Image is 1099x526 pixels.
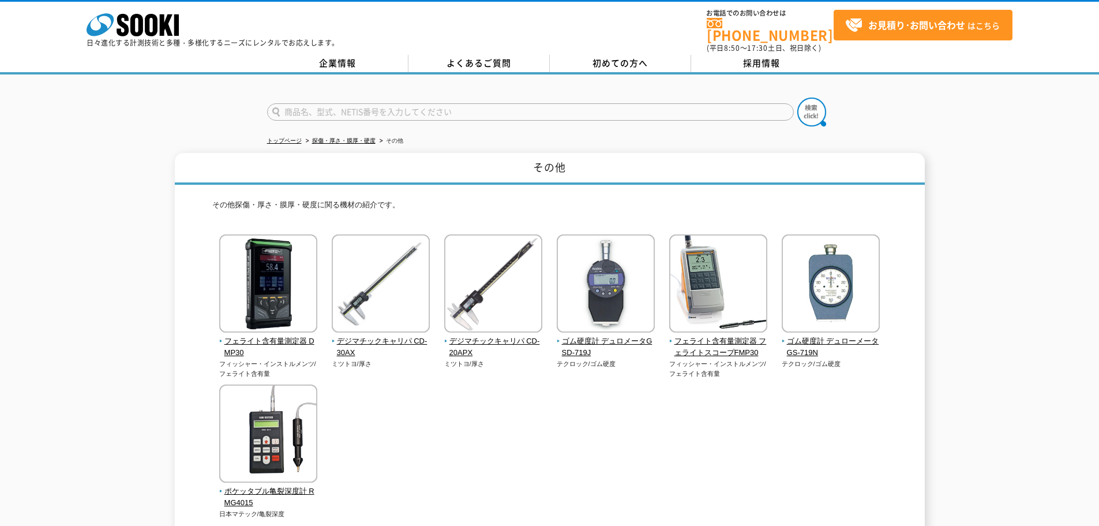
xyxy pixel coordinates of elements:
p: 日本マテック/亀裂深度 [219,509,318,519]
a: 企業情報 [267,55,408,72]
span: (平日 ～ 土日、祝日除く) [707,43,821,53]
img: フェライト含有量測定器 フェライトスコープFMP30 [669,234,767,335]
li: その他 [377,135,403,147]
span: フェライト含有量測定器 フェライトスコープFMP30 [669,335,768,360]
a: トップページ [267,137,302,144]
p: フィッシャー・インストルメンツ/フェライト含有量 [669,359,768,378]
img: フェライト含有量測定器 DMP30 [219,234,317,335]
img: ゴム硬度計 デュロメータGSD-719J [557,234,655,335]
span: デジマチックキャリパ CD-20APX [444,335,543,360]
a: 初めての方へ [550,55,691,72]
input: 商品名、型式、NETIS番号を入力してください [267,103,794,121]
p: 日々進化する計測技術と多種・多様化するニーズにレンタルでお応えします。 [87,39,339,46]
a: ポケッタブル亀裂深度計 RMG4015 [219,475,318,509]
span: お電話でのお問い合わせは [707,10,834,17]
p: テクロック/ゴム硬度 [557,359,655,369]
p: フィッシャー・インストルメンツ/フェライト含有量 [219,359,318,378]
a: フェライト含有量測定器 フェライトスコープFMP30 [669,324,768,359]
a: 採用情報 [691,55,832,72]
a: フェライト含有量測定器 DMP30 [219,324,318,359]
img: ポケッタブル亀裂深度計 RMG4015 [219,385,317,486]
span: デジマチックキャリパ CD-30AX [332,335,430,360]
span: フェライト含有量測定器 DMP30 [219,335,318,360]
img: ゴム硬度計 デュローメータGS-719N [782,234,880,335]
span: ポケッタブル亀裂深度計 RMG4015 [219,486,318,510]
img: デジマチックキャリパ CD-30AX [332,234,430,335]
a: デジマチックキャリパ CD-20APX [444,324,543,359]
a: [PHONE_NUMBER] [707,18,834,42]
h1: その他 [175,153,925,185]
span: 8:50 [724,43,740,53]
a: ゴム硬度計 デュローメータGS-719N [782,324,880,359]
img: btn_search.png [797,98,826,126]
p: テクロック/ゴム硬度 [782,359,880,369]
strong: お見積り･お問い合わせ [868,18,965,32]
span: ゴム硬度計 デュローメータGS-719N [782,335,880,360]
img: デジマチックキャリパ CD-20APX [444,234,542,335]
p: その他探傷・厚さ・膜厚・硬度に関る機材の紹介です。 [212,199,887,217]
a: 探傷・厚さ・膜厚・硬度 [312,137,376,144]
p: ミツトヨ/厚さ [444,359,543,369]
a: ゴム硬度計 デュロメータGSD-719J [557,324,655,359]
span: 初めての方へ [592,57,648,69]
span: ゴム硬度計 デュロメータGSD-719J [557,335,655,360]
a: お見積り･お問い合わせはこちら [834,10,1012,40]
a: よくあるご質問 [408,55,550,72]
p: ミツトヨ/厚さ [332,359,430,369]
span: はこちら [845,17,1000,34]
span: 17:30 [747,43,768,53]
a: デジマチックキャリパ CD-30AX [332,324,430,359]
